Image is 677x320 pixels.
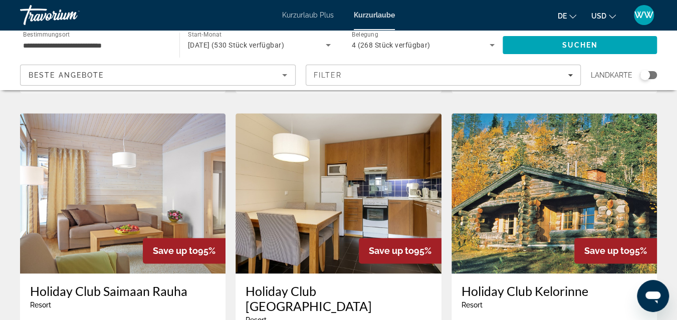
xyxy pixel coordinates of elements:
[503,36,657,54] button: Suchen
[462,301,483,309] span: Resort
[352,31,378,38] span: Belegung
[29,71,104,79] span: Beste Angebote
[29,69,287,81] mat-select: Sortieren nach
[23,31,70,38] span: Bestimmungsort
[369,245,414,256] span: Save up to
[314,71,342,79] span: Filter
[637,280,669,312] iframe: Schaltfläche zum Öffnen des Messaging-Fensters
[20,2,120,28] a: Travorium
[562,41,598,49] span: Suchen
[143,238,225,263] div: 95%
[236,113,441,273] img: Holiday Club Kuortane Sports Resort
[153,245,198,256] span: Save up to
[30,301,51,309] span: Resort
[558,12,567,20] span: De
[188,41,284,49] span: [DATE] (530 Stück verfügbar)
[591,68,632,82] span: Landkarte
[591,9,616,23] button: Währung ändern
[574,238,657,263] div: 95%
[584,245,629,256] span: Save up to
[591,12,606,20] span: USD
[354,11,395,19] a: Kurzurlaube
[20,113,225,273] img: Holiday Club Saimaan Rauha
[188,31,221,38] span: Start-Monat
[462,283,647,298] a: Holiday Club Kelorinne
[306,65,581,86] button: Filter
[282,11,334,19] a: Kurzurlaub Plus
[359,238,441,263] div: 95%
[30,283,215,298] a: Holiday Club Saimaan Rauha
[558,9,576,23] button: Sprache ändern
[452,113,657,273] img: Holiday Club Kelorinne
[631,5,657,26] button: Benutzermenü
[246,283,431,313] a: Holiday Club [GEOGRAPHIC_DATA]
[352,41,430,49] span: 4 (268 Stück verfügbar)
[23,40,166,52] input: Ziel auswählen
[634,10,653,20] span: WW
